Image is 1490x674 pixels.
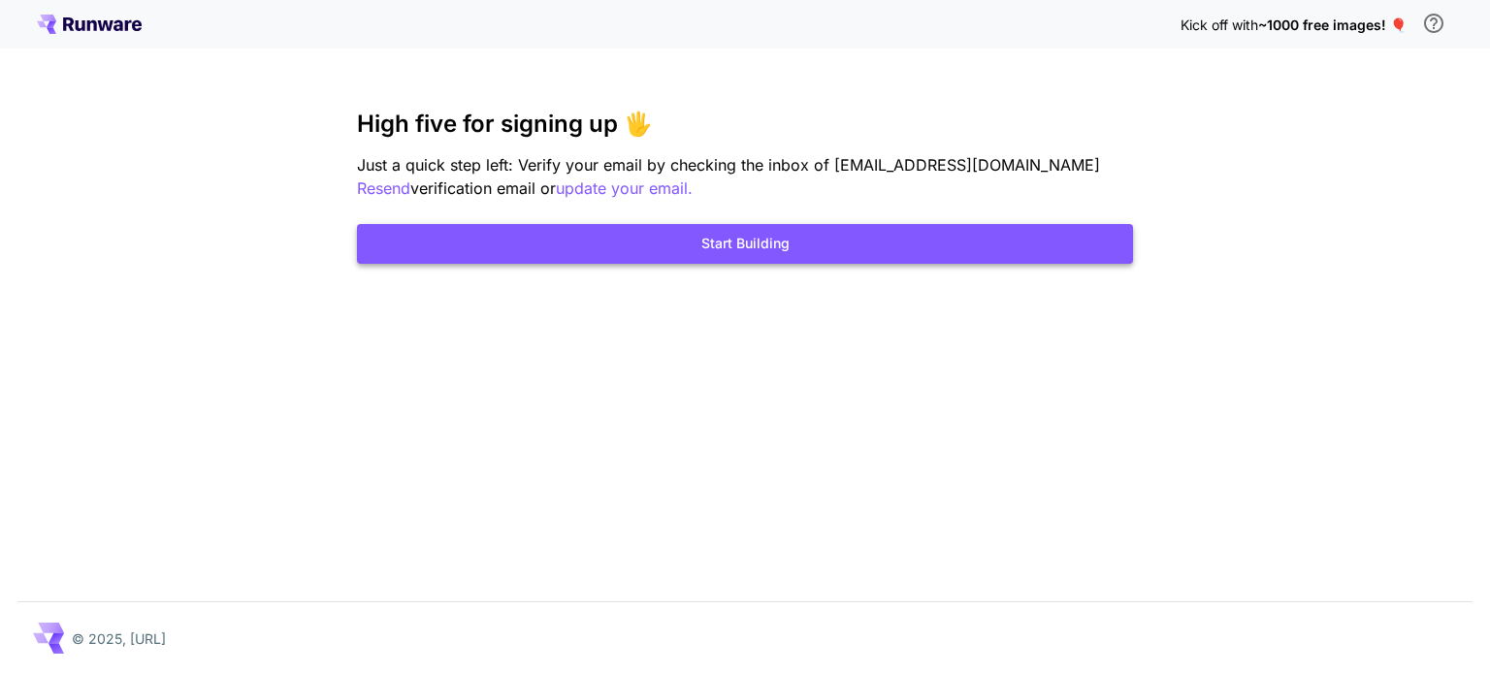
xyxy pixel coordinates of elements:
[357,155,1100,175] span: Just a quick step left: Verify your email by checking the inbox of [EMAIL_ADDRESS][DOMAIN_NAME]
[357,224,1133,264] button: Start Building
[72,628,166,649] p: © 2025, [URL]
[357,177,410,201] button: Resend
[1258,16,1407,33] span: ~1000 free images! 🎈
[410,178,556,198] span: verification email or
[1414,4,1453,43] button: In order to qualify for free credit, you need to sign up with a business email address and click ...
[357,111,1133,138] h3: High five for signing up 🖐️
[1181,16,1258,33] span: Kick off with
[556,177,693,201] button: update your email.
